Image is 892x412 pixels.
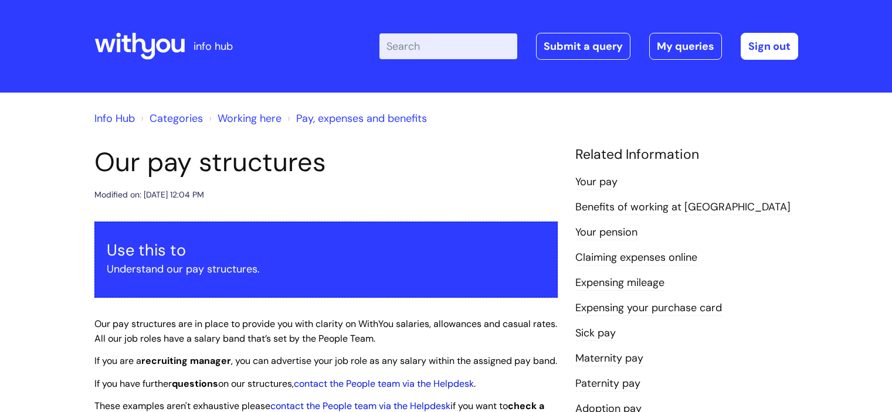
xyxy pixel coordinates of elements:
[94,111,135,125] a: Info Hub
[107,241,545,260] h3: Use this to
[141,355,231,367] strong: recruiting manager
[536,33,630,60] a: Submit a query
[296,111,427,125] a: Pay, expenses and benefits
[270,400,450,412] a: contact the People team via the Helpdesk
[138,109,203,128] li: Solution home
[206,109,281,128] li: Working here
[284,109,427,128] li: Pay, expenses and benefits
[575,301,722,316] a: Expensing your purchase card
[94,318,557,345] span: Our pay structures are in place to provide you with clarity on WithYou salaries, allowances and c...
[575,225,637,240] a: Your pension
[379,33,798,60] div: | -
[575,326,616,341] a: Sick pay
[150,111,203,125] a: Categories
[575,200,791,215] a: Benefits of working at [GEOGRAPHIC_DATA]
[294,377,474,390] a: contact the People team via the Helpdesk
[741,33,798,60] a: Sign out
[575,351,643,366] a: Maternity pay
[575,147,798,163] h4: Related Information
[194,37,233,56] p: info hub
[94,355,557,367] span: If you are a , you can advertise your job role as any salary within the assigned pay band.
[575,250,697,265] a: Claiming expenses online
[218,111,281,125] a: Working here
[575,175,618,190] a: Your pay
[575,376,640,391] a: Paternity pay
[94,188,204,202] div: Modified on: [DATE] 12:04 PM
[379,33,517,59] input: Search
[649,33,722,60] a: My queries
[107,260,545,278] p: Understand our pay structures.
[94,147,558,178] h1: Our pay structures
[172,377,218,390] strong: questions
[575,275,664,291] a: Expensing mileage
[94,377,476,390] span: If you have further on our structures, .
